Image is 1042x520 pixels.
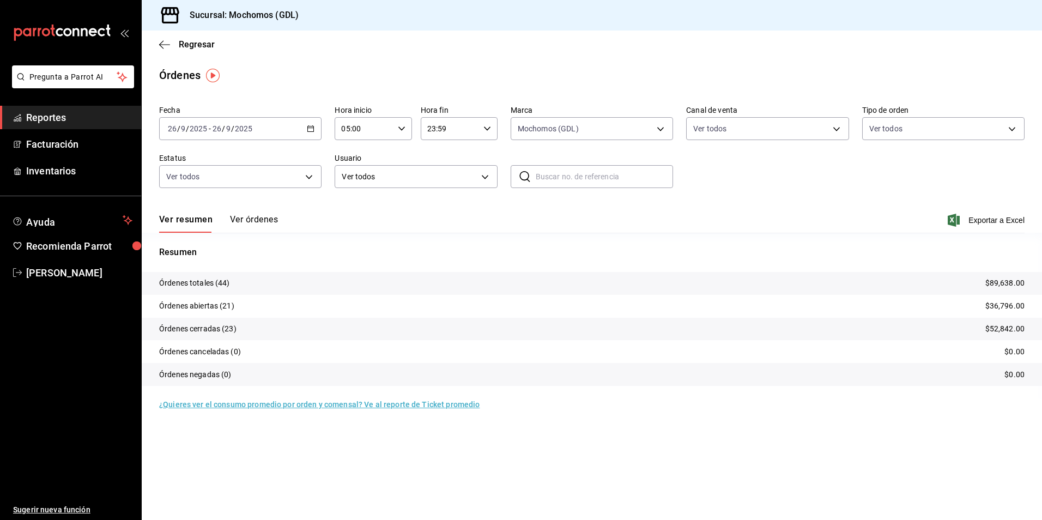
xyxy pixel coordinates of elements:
span: / [186,124,189,133]
label: Usuario [335,154,497,162]
img: Tooltip marker [206,69,220,82]
h3: Sucursal: Mochomos (GDL) [181,9,299,22]
div: navigation tabs [159,214,278,233]
span: Reportes [26,110,132,125]
span: Ver todos [166,171,199,182]
p: $52,842.00 [985,323,1025,335]
p: Órdenes abiertas (21) [159,300,234,312]
button: Pregunta a Parrot AI [12,65,134,88]
span: Inventarios [26,164,132,178]
button: Ver órdenes [230,214,278,233]
label: Fecha [159,106,322,114]
label: Canal de venta [686,106,849,114]
input: -- [212,124,222,133]
span: Pregunta a Parrot AI [29,71,117,83]
span: Regresar [179,39,215,50]
label: Hora inicio [335,106,411,114]
p: Órdenes cerradas (23) [159,323,237,335]
span: / [231,124,234,133]
input: -- [226,124,231,133]
p: Resumen [159,246,1025,259]
span: Recomienda Parrot [26,239,132,253]
span: Ver todos [869,123,902,134]
span: Mochomos (GDL) [518,123,579,134]
span: / [222,124,225,133]
span: Ver todos [693,123,726,134]
span: [PERSON_NAME] [26,265,132,280]
input: -- [180,124,186,133]
button: Exportar a Excel [950,214,1025,227]
input: Buscar no. de referencia [536,166,673,188]
button: Regresar [159,39,215,50]
p: $0.00 [1004,346,1025,358]
label: Hora fin [421,106,498,114]
label: Tipo de orden [862,106,1025,114]
p: $89,638.00 [985,277,1025,289]
button: Ver resumen [159,214,213,233]
input: ---- [234,124,253,133]
p: Órdenes totales (44) [159,277,230,289]
p: $36,796.00 [985,300,1025,312]
div: Órdenes [159,67,201,83]
p: Órdenes canceladas (0) [159,346,241,358]
span: Ver todos [342,171,477,183]
span: / [177,124,180,133]
input: ---- [189,124,208,133]
input: -- [167,124,177,133]
button: open_drawer_menu [120,28,129,37]
p: Órdenes negadas (0) [159,369,232,380]
span: Sugerir nueva función [13,504,132,516]
p: $0.00 [1004,369,1025,380]
span: Ayuda [26,214,118,227]
label: Marca [511,106,673,114]
span: Facturación [26,137,132,152]
a: ¿Quieres ver el consumo promedio por orden y comensal? Ve al reporte de Ticket promedio [159,400,480,409]
a: Pregunta a Parrot AI [8,79,134,90]
span: - [209,124,211,133]
label: Estatus [159,154,322,162]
